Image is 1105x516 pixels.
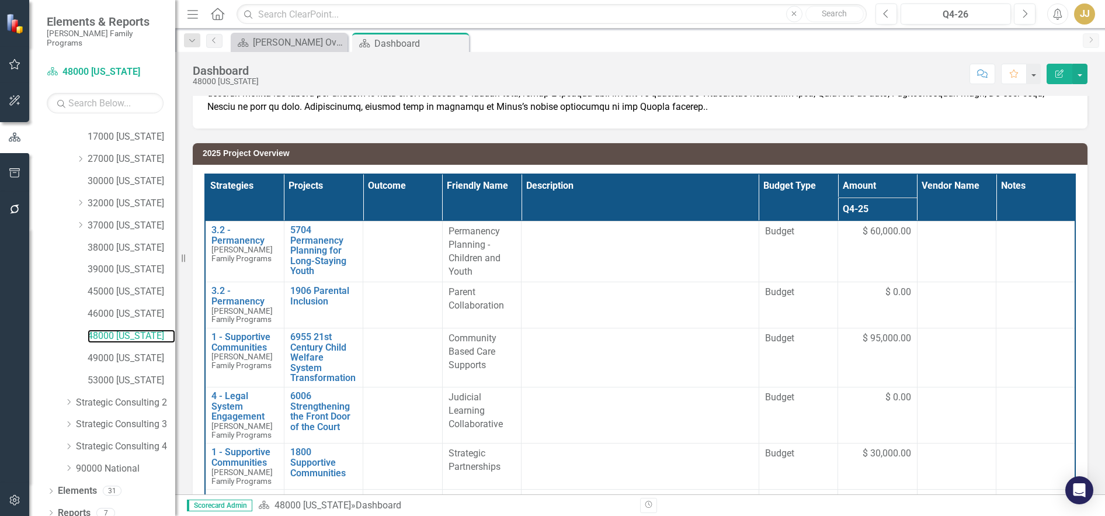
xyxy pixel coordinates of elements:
span: $ 30,000.00 [863,447,911,460]
a: 27000 [US_STATE] [88,153,175,166]
span: Community Based Care Supports [449,333,496,370]
td: Double-Click to Edit [522,221,759,282]
div: [PERSON_NAME] Overview [253,35,345,50]
td: Double-Click to Edit Right Click for Context Menu [205,282,284,328]
td: Double-Click to Edit Right Click for Context Menu [205,387,284,444]
td: Double-Click to Edit [996,282,1075,328]
a: 6955 21st Century Child Welfare System Transformation [290,332,357,383]
td: Double-Click to Edit Right Click for Context Menu [205,444,284,490]
a: 17000 [US_STATE] [88,130,175,144]
div: Q4-26 [905,8,1007,22]
td: Double-Click to Edit [759,282,838,328]
td: Double-Click to Edit Right Click for Context Menu [284,282,363,328]
td: Double-Click to Edit [917,328,996,387]
span: [PERSON_NAME] Family Programs [211,245,273,263]
td: Double-Click to Edit [838,328,917,387]
span: [PERSON_NAME] Family Programs [211,306,273,324]
a: 3.2 - Permanency [211,225,278,245]
td: Double-Click to Edit [363,444,442,490]
a: 45000 [US_STATE] [88,285,175,299]
span: Search [822,9,847,18]
td: Double-Click to Edit [838,282,917,328]
a: 1906 Parental Inclusion [290,286,357,306]
td: Double-Click to Edit [917,387,996,444]
a: 39000 [US_STATE] [88,263,175,276]
img: ClearPoint Strategy [6,13,26,34]
div: Open Intercom Messenger [1065,476,1093,504]
span: Scorecard Admin [187,500,252,511]
td: Double-Click to Edit [996,221,1075,282]
span: $ 95,000.00 [863,332,911,345]
h3: 2025 Project Overview [203,149,1082,158]
button: JJ [1074,4,1095,25]
td: Double-Click to Edit [522,444,759,490]
td: Double-Click to Edit [522,387,759,444]
a: 4 - Legal System Engagement [211,391,278,422]
td: Double-Click to Edit Right Click for Context Menu [205,328,284,387]
td: Double-Click to Edit [838,387,917,444]
span: $ 0.00 [885,391,911,404]
td: Double-Click to Edit Right Click for Context Menu [284,387,363,444]
span: Elements & Reports [47,15,164,29]
td: Double-Click to Edit Right Click for Context Menu [205,221,284,282]
a: 38000 [US_STATE] [88,241,175,255]
span: Judicial Learning Collaborative [449,392,503,430]
td: Double-Click to Edit [363,282,442,328]
div: » [258,499,631,512]
td: Double-Click to Edit Right Click for Context Menu [284,221,363,282]
a: 53000 [US_STATE] [88,374,175,387]
td: Double-Click to Edit [759,328,838,387]
a: 48000 [US_STATE] [47,65,164,79]
a: Strategic Consulting 2 [76,396,175,410]
a: 1 - Supportive Communities [211,332,278,352]
td: Double-Click to Edit [917,221,996,282]
td: Double-Click to Edit Right Click for Context Menu [284,444,363,490]
small: [PERSON_NAME] Family Programs [47,29,164,48]
td: Double-Click to Edit [838,444,917,490]
span: Budget [765,332,832,345]
a: Elements [58,484,97,498]
td: Double-Click to Edit [759,387,838,444]
span: Permanency Planning - Children and Youth [449,226,501,277]
a: 37000 [US_STATE] [88,219,175,233]
span: Care Portal [449,494,494,505]
td: Double-Click to Edit [759,444,838,490]
td: Double-Click to Edit [522,282,759,328]
td: Double-Click to Edit [363,328,442,387]
button: Q4-26 [901,4,1011,25]
div: Dashboard [193,64,259,77]
td: Double-Click to Edit [996,444,1075,490]
a: 6006 Strengthening the Front Door of the Court [290,391,357,432]
a: 48000 [US_STATE] [88,330,175,343]
span: [PERSON_NAME] Family Programs [211,352,273,370]
td: Double-Click to Edit Right Click for Context Menu [284,328,363,387]
a: 10 - Innovations [211,493,278,514]
td: Double-Click to Edit [442,328,521,387]
a: Strategic Consulting 3 [76,418,175,431]
td: Double-Click to Edit [363,221,442,282]
span: Parent Collaboration [449,286,504,311]
td: Double-Click to Edit [917,444,996,490]
a: 30000 [US_STATE] [88,175,175,188]
a: 46000 [US_STATE] [88,307,175,321]
span: $ 60,000.00 [863,225,911,238]
span: Budget [765,447,832,460]
span: Budget [765,225,832,238]
td: Double-Click to Edit [442,221,521,282]
div: 31 [103,486,121,496]
a: 49000 [US_STATE] [88,352,175,365]
a: 90000 National [76,462,175,476]
div: Dashboard [374,36,466,51]
a: [PERSON_NAME] Overview [234,35,345,50]
input: Search Below... [47,93,164,113]
a: 32000 [US_STATE] [88,197,175,210]
a: 48000 [US_STATE] [274,500,351,511]
td: Double-Click to Edit [363,387,442,444]
span: [PERSON_NAME] Family Programs [211,421,273,439]
a: 5704 Permanency Planning for Long-Staying Youth [290,225,357,276]
button: Search [805,6,864,22]
div: Dashboard [356,500,401,511]
div: 48000 [US_STATE] [193,77,259,86]
span: $ 0.00 [885,286,911,299]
